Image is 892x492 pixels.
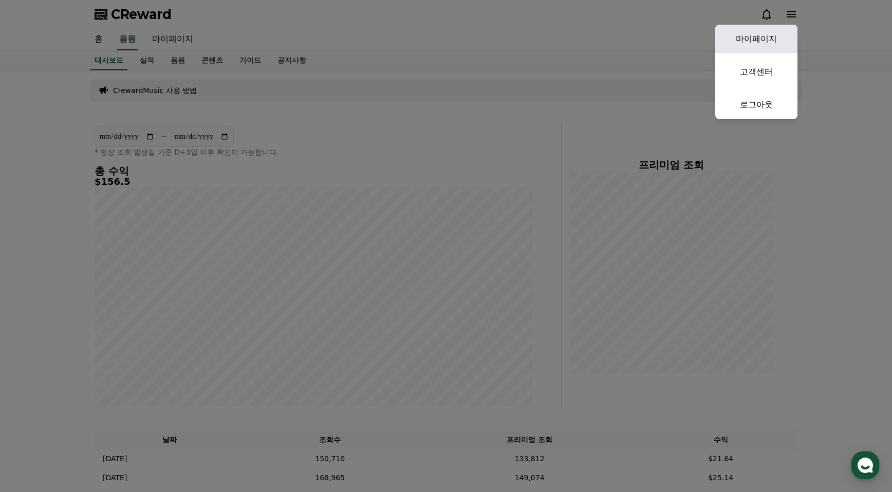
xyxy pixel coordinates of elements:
[3,326,68,351] a: 홈
[715,25,797,53] a: 마이페이지
[32,341,39,349] span: 홈
[715,90,797,119] a: 로그아웃
[68,326,133,351] a: 대화
[715,58,797,86] a: 고객센터
[133,326,197,351] a: 설정
[159,341,171,349] span: 설정
[94,342,106,350] span: 대화
[715,25,797,119] button: 마이페이지 고객센터 로그아웃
